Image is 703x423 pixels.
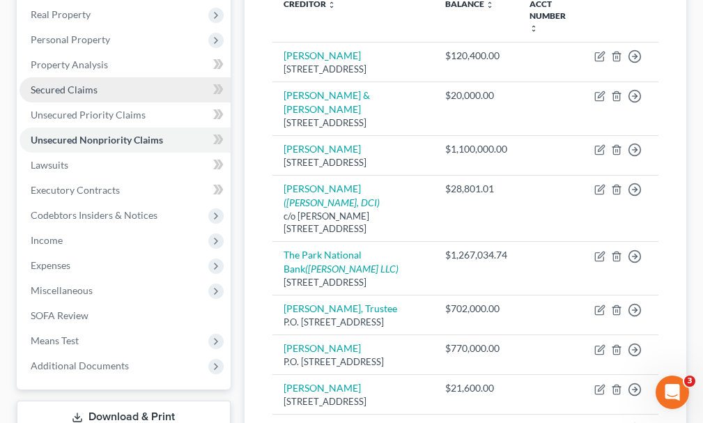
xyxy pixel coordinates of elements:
[284,197,380,208] i: ([PERSON_NAME], DCI)
[445,182,507,196] div: $28,801.01
[445,248,507,262] div: $1,267,034.74
[284,89,370,115] a: [PERSON_NAME] & [PERSON_NAME]
[284,355,423,369] div: P.O. [STREET_ADDRESS]
[684,376,695,387] span: 3
[445,89,507,102] div: $20,000.00
[20,153,231,178] a: Lawsuits
[31,259,70,271] span: Expenses
[284,156,423,169] div: [STREET_ADDRESS]
[20,102,231,128] a: Unsecured Priority Claims
[31,184,120,196] span: Executory Contracts
[31,159,68,171] span: Lawsuits
[445,341,507,355] div: $770,000.00
[284,249,399,275] a: The Park National Bank([PERSON_NAME] LLC)
[284,116,423,130] div: [STREET_ADDRESS]
[31,109,146,121] span: Unsecured Priority Claims
[31,8,91,20] span: Real Property
[20,77,231,102] a: Secured Claims
[31,134,163,146] span: Unsecured Nonpriority Claims
[284,302,397,314] a: [PERSON_NAME], Trustee
[31,33,110,45] span: Personal Property
[31,59,108,70] span: Property Analysis
[31,334,79,346] span: Means Test
[445,381,507,395] div: $21,600.00
[284,316,423,329] div: P.O. [STREET_ADDRESS]
[20,303,231,328] a: SOFA Review
[31,360,129,371] span: Additional Documents
[486,1,494,9] i: unfold_more
[284,382,361,394] a: [PERSON_NAME]
[656,376,689,409] iframe: Intercom live chat
[445,302,507,316] div: $702,000.00
[445,49,507,63] div: $120,400.00
[530,24,538,33] i: unfold_more
[284,395,423,408] div: [STREET_ADDRESS]
[284,210,423,236] div: c/o [PERSON_NAME] [STREET_ADDRESS]
[284,49,361,61] a: [PERSON_NAME]
[31,234,63,246] span: Income
[305,263,399,275] i: ([PERSON_NAME] LLC)
[31,309,88,321] span: SOFA Review
[284,63,423,76] div: [STREET_ADDRESS]
[31,84,98,95] span: Secured Claims
[284,183,380,208] a: [PERSON_NAME]([PERSON_NAME], DCI)
[445,142,507,156] div: $1,100,000.00
[20,178,231,203] a: Executory Contracts
[20,52,231,77] a: Property Analysis
[284,276,423,289] div: [STREET_ADDRESS]
[31,209,157,221] span: Codebtors Insiders & Notices
[284,342,361,354] a: [PERSON_NAME]
[31,284,93,296] span: Miscellaneous
[284,143,361,155] a: [PERSON_NAME]
[327,1,336,9] i: unfold_more
[20,128,231,153] a: Unsecured Nonpriority Claims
